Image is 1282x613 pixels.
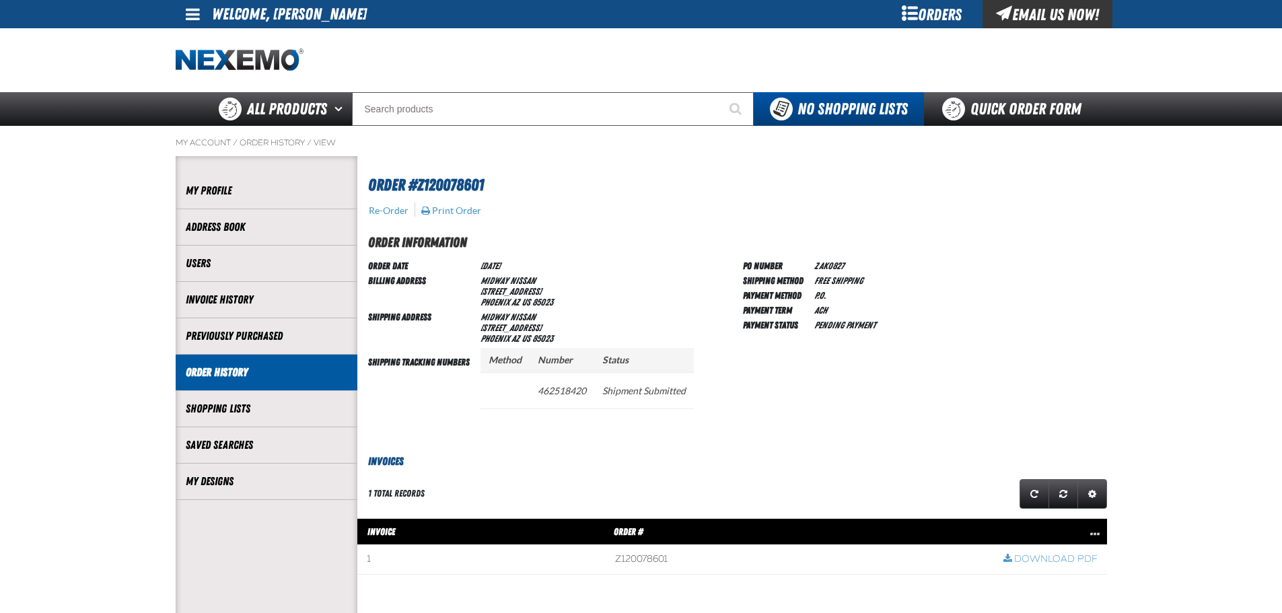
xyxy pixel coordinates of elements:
span: P.O. [814,290,826,301]
bdo: 85023 [532,297,553,308]
td: Shipment Submitted [594,372,694,408]
span: ZAK0827 [814,260,844,271]
a: Address Book [186,219,347,235]
span: PHOENIX [480,333,509,344]
span: AZ [511,333,520,344]
button: Start Searching [720,92,754,126]
span: Free Shipping [814,275,863,286]
td: Payment Status [743,317,809,332]
a: Expand or Collapse Grid Settings [1077,479,1107,509]
span: Midway Nissan [480,275,536,286]
h3: Invoices [357,454,1107,470]
button: Open All Products pages [330,92,352,126]
span: Invoice [367,526,395,537]
th: Number [530,348,594,373]
th: Method [480,348,530,373]
td: PO Number [743,258,809,273]
span: AZ [511,297,520,308]
span: No Shopping Lists [797,100,908,118]
div: 1 total records [368,487,425,500]
a: Download PDF row action [1003,553,1098,566]
span: ACH [814,305,827,316]
td: Payment Term [743,302,809,317]
td: Payment Method [743,287,809,302]
span: / [233,137,238,148]
span: US [522,297,530,308]
a: Refresh grid action [1020,479,1049,509]
span: US [522,333,530,344]
a: My Account [176,137,231,148]
input: Search [352,92,754,126]
td: Billing Address [368,273,475,309]
a: My Profile [186,183,347,199]
span: Order # [614,526,643,537]
span: [DATE] [480,260,500,271]
a: Quick Order Form [924,92,1106,126]
a: Order History [240,137,305,148]
td: Shipping Address [368,309,475,345]
button: Print Order [421,205,482,217]
span: Order #Z120078601 [368,176,484,194]
nav: Breadcrumbs [176,137,1107,148]
h2: Order Information [368,232,1107,252]
th: Status [594,348,694,373]
button: Re-Order [368,205,409,217]
a: Users [186,256,347,271]
span: [STREET_ADDRESS] [480,322,542,333]
a: View [314,137,336,148]
th: Row actions [994,518,1107,545]
span: Midway Nissan [480,312,536,322]
span: / [307,137,312,148]
a: Previously Purchased [186,328,347,344]
span: [STREET_ADDRESS] [480,286,542,297]
a: Order History [186,365,347,380]
a: Home [176,48,304,72]
a: Shopping Lists [186,401,347,417]
td: Z120078601 [606,545,993,575]
img: Nexemo logo [176,48,304,72]
td: 1 [357,545,606,575]
a: Reset grid action [1048,479,1078,509]
bdo: 85023 [532,333,553,344]
td: Shipping Method [743,273,809,287]
span: PHOENIX [480,297,509,308]
span: All Products [247,97,327,121]
a: Saved Searches [186,437,347,453]
td: Shipping Tracking Numbers [368,345,475,432]
a: Invoice History [186,292,347,308]
td: 462518420 [530,372,594,408]
td: Order Date [368,258,475,273]
button: You do not have available Shopping Lists. Open to Create a New List [754,92,924,126]
a: My Designs [186,474,347,489]
span: Pending payment [814,320,876,330]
